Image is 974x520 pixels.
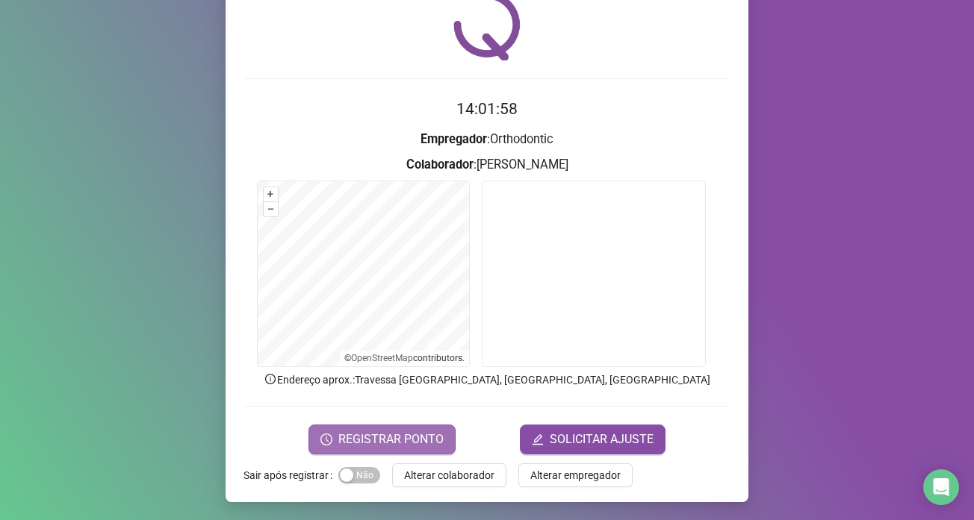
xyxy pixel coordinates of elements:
[404,467,494,483] span: Alterar colaborador
[421,132,487,146] strong: Empregador
[344,353,465,363] li: © contributors.
[264,187,278,201] button: +
[532,433,544,445] span: edit
[520,425,666,454] button: editSOLICITAR AJUSTE
[456,100,518,118] time: 14:01:58
[406,157,474,172] strong: Colaborador
[264,202,278,216] button: –
[518,463,633,487] button: Alterar empregador
[243,130,730,149] h3: : Orthodontic
[923,469,959,505] div: Open Intercom Messenger
[392,463,506,487] button: Alterar colaborador
[243,155,730,175] h3: : [PERSON_NAME]
[243,372,730,388] p: Endereço aprox. : Travessa [GEOGRAPHIC_DATA], [GEOGRAPHIC_DATA], [GEOGRAPHIC_DATA]
[351,353,413,363] a: OpenStreetMap
[308,425,456,454] button: REGISTRAR PONTO
[243,463,338,487] label: Sair após registrar
[530,467,621,483] span: Alterar empregador
[320,433,332,445] span: clock-circle
[264,372,277,386] span: info-circle
[338,430,444,448] span: REGISTRAR PONTO
[550,430,654,448] span: SOLICITAR AJUSTE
